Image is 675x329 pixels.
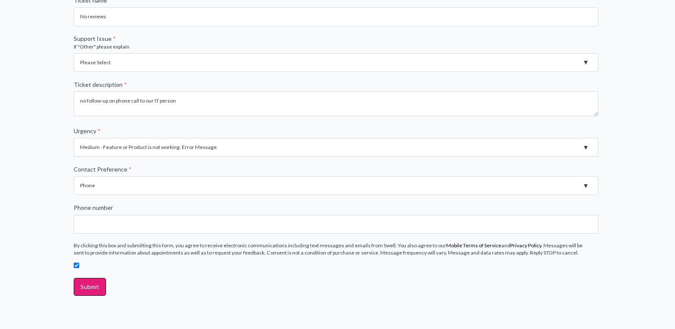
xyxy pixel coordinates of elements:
[74,92,598,116] textarea: no follow-up on phone call to our IT person
[74,242,602,256] legend: By clicking this box and submitting this form, you agree to receive electronic communications inc...
[74,35,112,42] span: Support Issue
[74,81,123,88] span: Ticket description
[74,43,602,50] legend: If "Other" please explain
[446,242,501,249] a: Mobile Terms of Service
[510,242,541,249] a: Privacy Policy
[74,204,113,211] span: Phone number
[74,166,127,173] span: Contact Preference
[74,127,96,134] span: Urgency
[74,278,106,296] input: Submit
